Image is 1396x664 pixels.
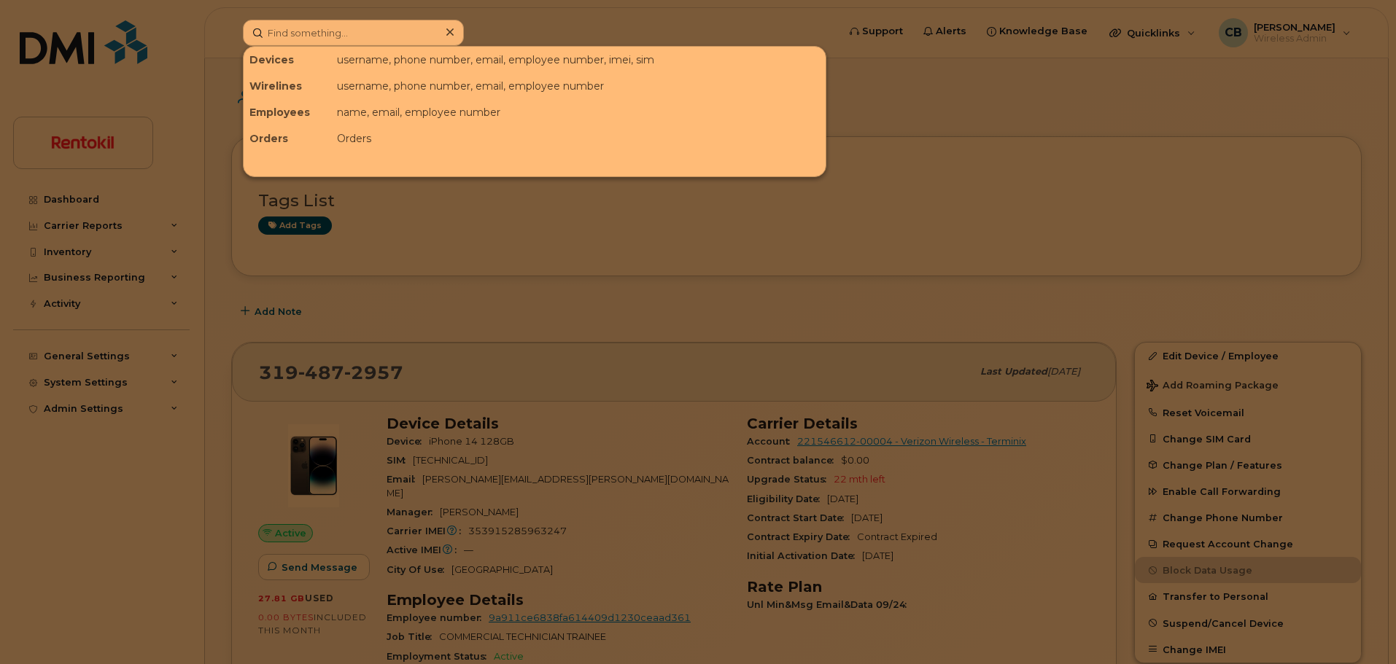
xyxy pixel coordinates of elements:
[331,125,826,152] div: Orders
[1333,601,1385,653] iframe: Messenger Launcher
[244,99,331,125] div: Employees
[244,47,331,73] div: Devices
[244,125,331,152] div: Orders
[331,99,826,125] div: name, email, employee number
[331,73,826,99] div: username, phone number, email, employee number
[244,73,331,99] div: Wirelines
[331,47,826,73] div: username, phone number, email, employee number, imei, sim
